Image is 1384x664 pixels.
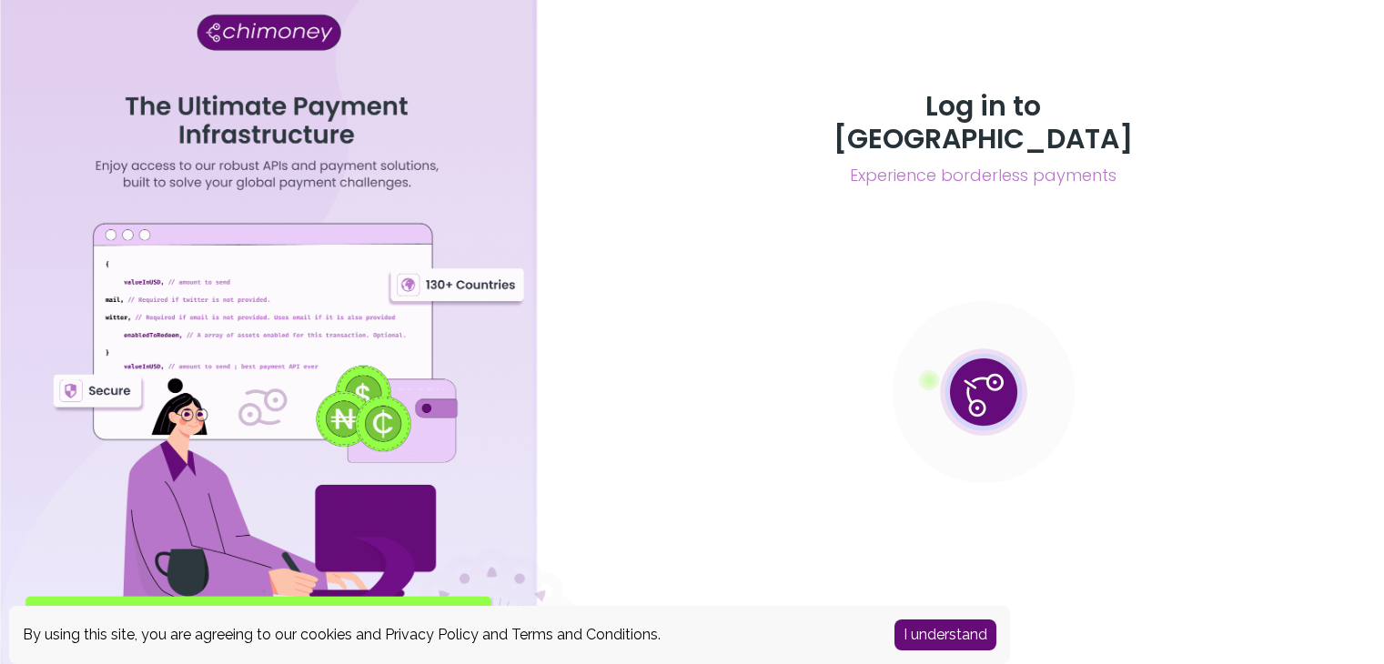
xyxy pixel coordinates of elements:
[787,90,1180,156] h3: Log in to [GEOGRAPHIC_DATA]
[385,626,479,643] a: Privacy Policy
[23,624,867,646] div: By using this site, you are agreeing to our cookies and and .
[787,163,1180,188] span: Experience borderless payments
[894,619,996,650] button: Accept cookies
[511,626,658,643] a: Terms and Conditions
[893,301,1075,483] img: public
